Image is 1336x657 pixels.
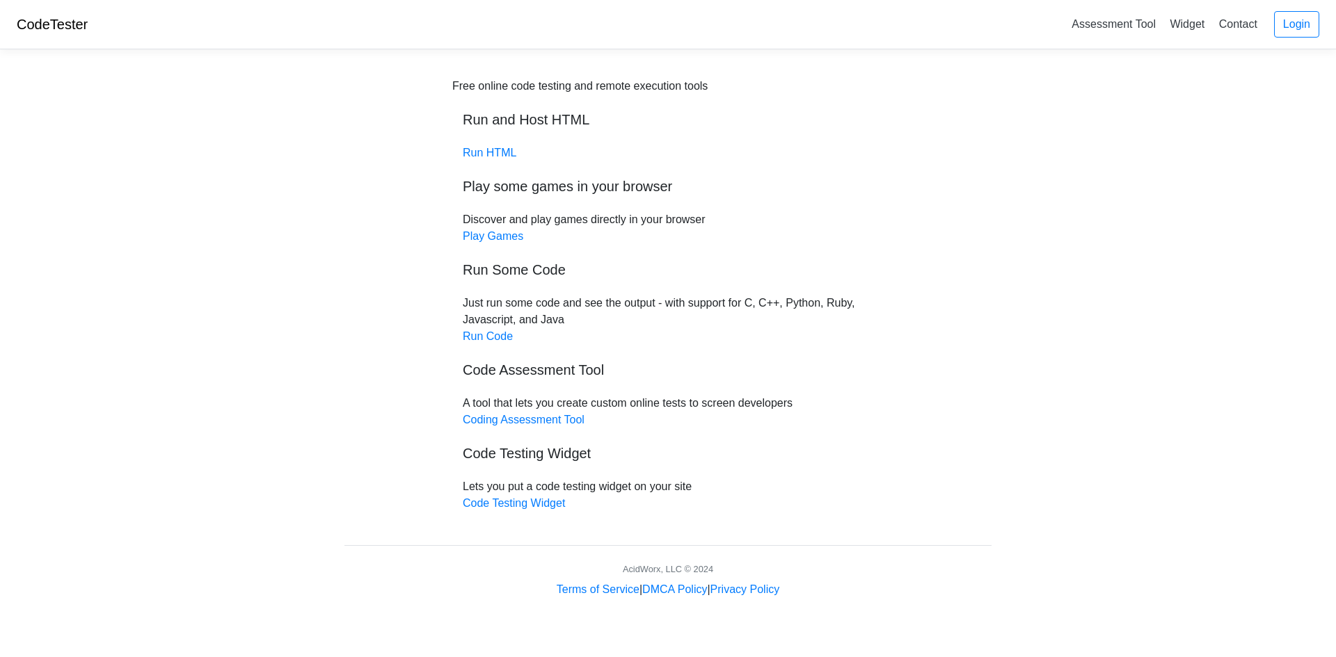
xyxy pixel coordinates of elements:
[1274,11,1319,38] a: Login
[463,362,873,378] h5: Code Assessment Tool
[463,111,873,128] h5: Run and Host HTML
[710,583,780,595] a: Privacy Policy
[463,230,523,242] a: Play Games
[17,17,88,32] a: CodeTester
[463,178,873,195] h5: Play some games in your browser
[452,78,884,512] div: Discover and play games directly in your browser Just run some code and see the output - with sup...
[1066,13,1161,35] a: Assessment Tool
[463,414,584,425] a: Coding Assessment Tool
[463,147,516,159] a: Run HTML
[557,583,639,595] a: Terms of Service
[1164,13,1210,35] a: Widget
[452,78,708,95] div: Free online code testing and remote execution tools
[463,445,873,462] h5: Code Testing Widget
[1214,13,1263,35] a: Contact
[463,330,513,342] a: Run Code
[557,581,779,598] div: | |
[463,497,565,509] a: Code Testing Widget
[623,562,713,576] div: AcidWorx, LLC © 2024
[642,583,707,595] a: DMCA Policy
[463,261,873,278] h5: Run Some Code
